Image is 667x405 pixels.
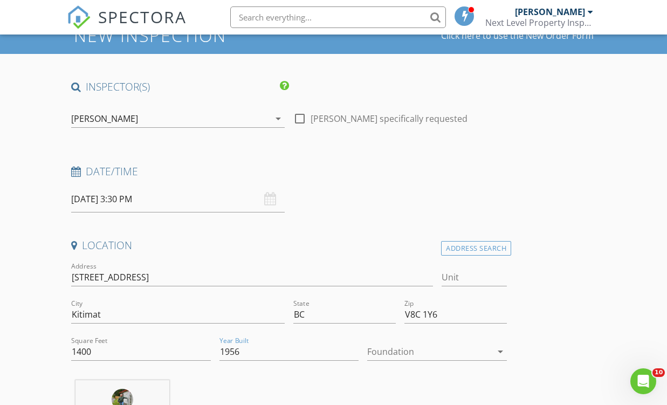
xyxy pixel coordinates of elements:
h4: INSPECTOR(S) [71,80,289,94]
h1: New Inspection [74,26,313,45]
img: The Best Home Inspection Software - Spectora [67,5,91,29]
iframe: Intercom live chat [630,368,656,394]
i: arrow_drop_down [494,345,507,358]
a: SPECTORA [67,15,187,37]
a: Click here to use the New Order Form [441,31,594,40]
div: Address Search [441,241,511,256]
label: [PERSON_NAME] specifically requested [311,113,467,124]
span: 10 [652,368,665,377]
i: arrow_drop_down [272,112,285,125]
div: [PERSON_NAME] [515,6,585,17]
h4: Date/Time [71,164,507,179]
input: Select date [71,186,285,212]
span: SPECTORA [98,5,187,28]
input: Search everything... [230,6,446,28]
h4: Location [71,238,507,252]
div: [PERSON_NAME] [71,114,138,123]
div: Next Level Property Inspections Ltd [485,17,593,28]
